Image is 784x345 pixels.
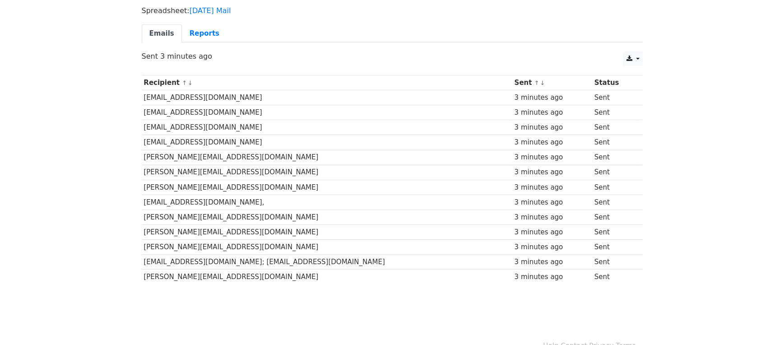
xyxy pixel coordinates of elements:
[514,122,589,133] div: 3 minutes ago
[592,180,636,195] td: Sent
[142,24,182,43] a: Emails
[142,135,512,150] td: [EMAIL_ADDRESS][DOMAIN_NAME]
[514,182,589,193] div: 3 minutes ago
[592,135,636,150] td: Sent
[592,270,636,284] td: Sent
[514,227,589,238] div: 3 minutes ago
[592,150,636,165] td: Sent
[540,79,545,86] a: ↓
[514,152,589,163] div: 3 minutes ago
[142,240,512,255] td: [PERSON_NAME][EMAIL_ADDRESS][DOMAIN_NAME]
[514,167,589,177] div: 3 minutes ago
[592,105,636,120] td: Sent
[592,90,636,105] td: Sent
[514,197,589,208] div: 3 minutes ago
[142,75,512,90] th: Recipient
[142,225,512,240] td: [PERSON_NAME][EMAIL_ADDRESS][DOMAIN_NAME]
[592,210,636,224] td: Sent
[142,150,512,165] td: [PERSON_NAME][EMAIL_ADDRESS][DOMAIN_NAME]
[142,105,512,120] td: [EMAIL_ADDRESS][DOMAIN_NAME]
[592,120,636,135] td: Sent
[142,51,643,61] p: Sent 3 minutes ago
[739,302,784,345] iframe: Chat Widget
[142,195,512,210] td: [EMAIL_ADDRESS][DOMAIN_NAME],
[514,212,589,223] div: 3 minutes ago
[142,120,512,135] td: [EMAIL_ADDRESS][DOMAIN_NAME]
[534,79,539,86] a: ↑
[142,90,512,105] td: [EMAIL_ADDRESS][DOMAIN_NAME]
[190,6,231,15] a: [DATE] Mail
[592,240,636,255] td: Sent
[142,6,643,15] p: Spreadsheet:
[142,180,512,195] td: [PERSON_NAME][EMAIL_ADDRESS][DOMAIN_NAME]
[142,165,512,180] td: [PERSON_NAME][EMAIL_ADDRESS][DOMAIN_NAME]
[182,79,187,86] a: ↑
[592,195,636,210] td: Sent
[514,257,589,267] div: 3 minutes ago
[514,272,589,282] div: 3 minutes ago
[592,255,636,270] td: Sent
[592,75,636,90] th: Status
[514,137,589,148] div: 3 minutes ago
[514,93,589,103] div: 3 minutes ago
[514,107,589,118] div: 3 minutes ago
[592,225,636,240] td: Sent
[142,255,512,270] td: [EMAIL_ADDRESS][DOMAIN_NAME]; [EMAIL_ADDRESS][DOMAIN_NAME]
[142,210,512,224] td: [PERSON_NAME][EMAIL_ADDRESS][DOMAIN_NAME]
[188,79,193,86] a: ↓
[592,165,636,180] td: Sent
[512,75,592,90] th: Sent
[514,242,589,252] div: 3 minutes ago
[182,24,227,43] a: Reports
[142,270,512,284] td: [PERSON_NAME][EMAIL_ADDRESS][DOMAIN_NAME]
